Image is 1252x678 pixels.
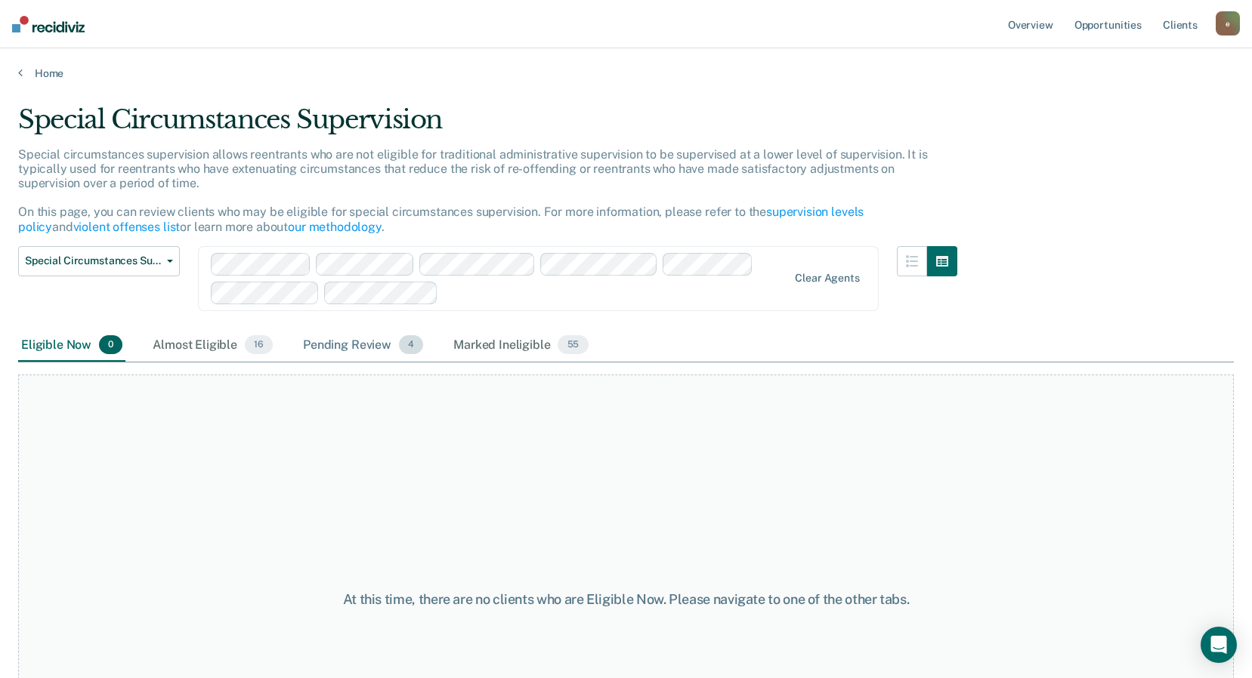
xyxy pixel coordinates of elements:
[399,335,423,355] span: 4
[18,104,957,147] div: Special Circumstances Supervision
[300,329,426,362] div: Pending Review4
[558,335,588,355] span: 55
[18,147,928,234] p: Special circumstances supervision allows reentrants who are not eligible for traditional administ...
[288,220,382,234] a: our methodology
[1216,11,1240,35] button: e
[795,272,859,285] div: Clear agents
[99,335,122,355] span: 0
[73,220,181,234] a: violent offenses list
[25,254,161,267] span: Special Circumstances Supervision
[450,329,591,362] div: Marked Ineligible55
[18,329,125,362] div: Eligible Now0
[245,335,273,355] span: 16
[12,16,85,32] img: Recidiviz
[323,591,930,608] div: At this time, there are no clients who are Eligible Now. Please navigate to one of the other tabs.
[18,205,864,233] a: supervision levels policy
[1201,627,1237,663] div: Open Intercom Messenger
[18,246,180,276] button: Special Circumstances Supervision
[18,66,1234,80] a: Home
[150,329,276,362] div: Almost Eligible16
